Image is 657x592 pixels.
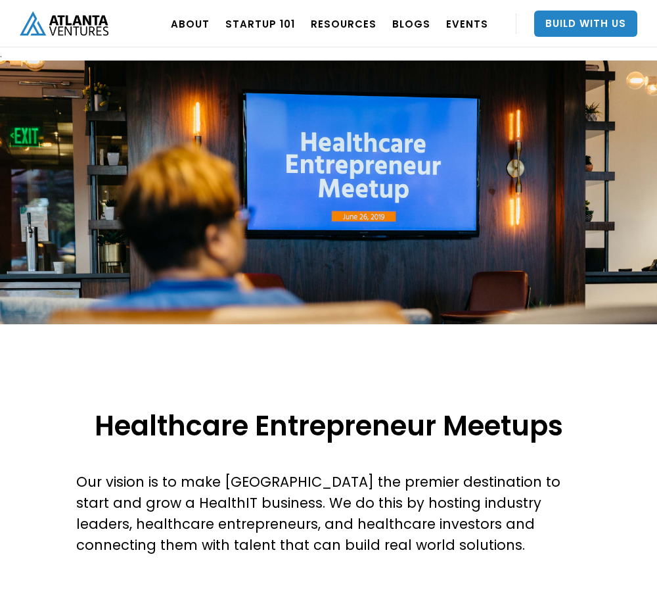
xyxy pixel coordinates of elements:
h1: Healthcare Entrepreneur Meetups [13,341,644,445]
a: EVENTS [446,5,488,42]
p: Our vision is to make [GEOGRAPHIC_DATA] the premier destination to start and grow a HealthIT busi... [76,341,581,556]
p: ‍ [76,562,581,583]
a: RESOURCES [311,5,376,42]
a: ABOUT [171,5,210,42]
a: Startup 101 [225,5,295,42]
a: BLOGS [392,5,430,42]
a: Build With Us [534,11,637,37]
